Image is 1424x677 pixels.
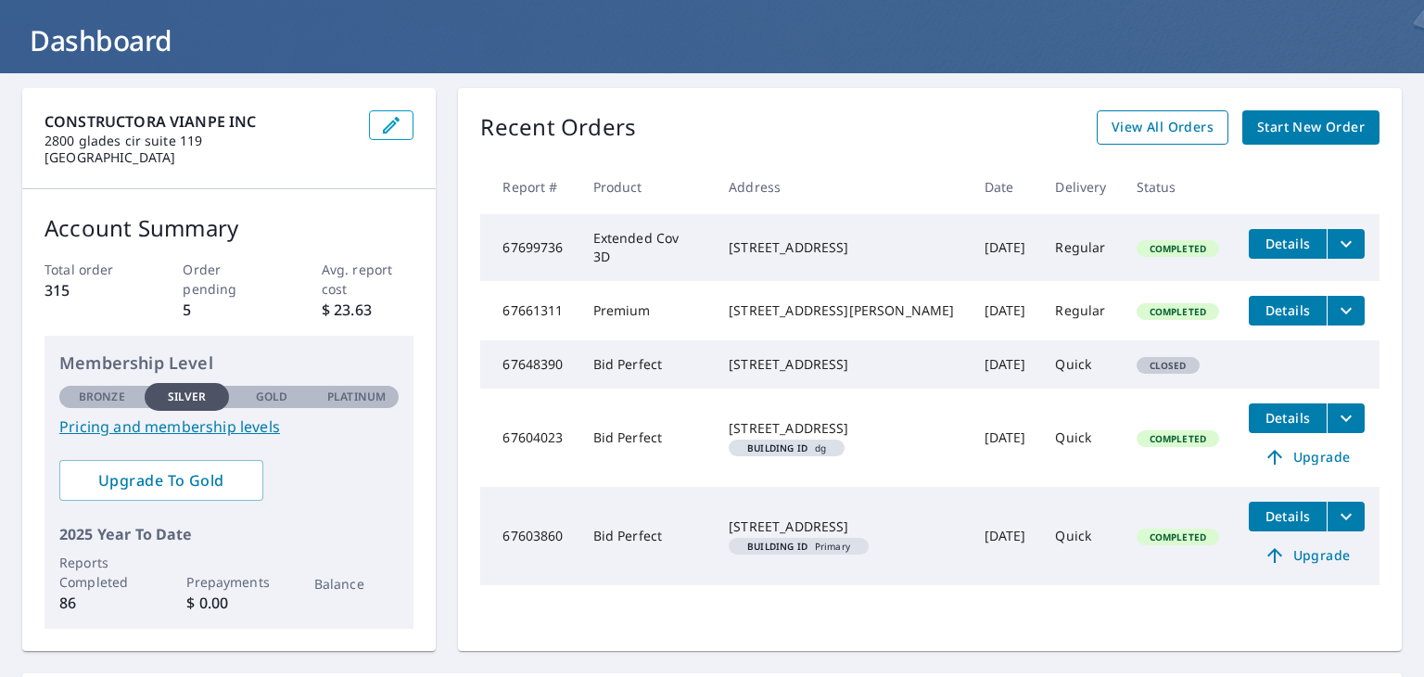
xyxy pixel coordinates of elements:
[59,592,145,614] p: 86
[729,517,954,536] div: [STREET_ADDRESS]
[1138,359,1198,372] span: Closed
[578,214,715,281] td: Extended Cov 3D
[578,281,715,340] td: Premium
[1242,110,1379,145] a: Start New Order
[44,133,354,149] p: 2800 glades cir suite 119
[22,21,1402,59] h1: Dashboard
[736,542,861,551] span: Primary
[322,299,414,321] p: $ 23.63
[1249,502,1327,531] button: detailsBtn-67603860
[1040,389,1121,487] td: Quick
[168,389,207,405] p: Silver
[970,281,1041,340] td: [DATE]
[1327,502,1365,531] button: filesDropdownBtn-67603860
[1260,409,1316,427] span: Details
[1260,507,1316,525] span: Details
[714,160,969,214] th: Address
[183,299,275,321] p: 5
[1260,446,1354,468] span: Upgrade
[1040,214,1121,281] td: Regular
[729,238,954,257] div: [STREET_ADDRESS]
[1040,160,1121,214] th: Delivery
[59,351,399,376] p: Membership Level
[1122,160,1234,214] th: Status
[79,389,125,405] p: Bronze
[59,523,399,545] p: 2025 Year To Date
[480,214,578,281] td: 67699736
[183,260,275,299] p: Order pending
[1249,442,1365,472] a: Upgrade
[186,572,272,592] p: Prepayments
[327,389,386,405] p: Platinum
[1040,340,1121,389] td: Quick
[322,260,414,299] p: Avg. report cost
[729,355,954,374] div: [STREET_ADDRESS]
[59,415,399,438] a: Pricing and membership levels
[729,301,954,320] div: [STREET_ADDRESS][PERSON_NAME]
[59,553,145,592] p: Reports Completed
[44,260,137,279] p: Total order
[578,487,715,585] td: Bid Perfect
[970,214,1041,281] td: [DATE]
[970,389,1041,487] td: [DATE]
[1138,432,1217,445] span: Completed
[1249,296,1327,326] button: detailsBtn-67661311
[74,470,248,491] span: Upgrade To Gold
[970,487,1041,585] td: [DATE]
[1257,116,1365,139] span: Start New Order
[1249,403,1327,433] button: detailsBtn-67604023
[480,160,578,214] th: Report #
[578,340,715,389] td: Bid Perfect
[1327,296,1365,326] button: filesDropdownBtn-67661311
[1040,487,1121,585] td: Quick
[1260,544,1354,567] span: Upgrade
[44,149,354,166] p: [GEOGRAPHIC_DATA]
[44,211,413,245] p: Account Summary
[480,110,636,145] p: Recent Orders
[970,160,1041,214] th: Date
[729,419,954,438] div: [STREET_ADDRESS]
[480,340,578,389] td: 67648390
[1260,301,1316,319] span: Details
[1138,305,1217,318] span: Completed
[186,592,272,614] p: $ 0.00
[480,281,578,340] td: 67661311
[736,443,837,453] span: dg
[970,340,1041,389] td: [DATE]
[747,542,807,551] em: Building ID
[1249,229,1327,259] button: detailsBtn-67699736
[1327,403,1365,433] button: filesDropdownBtn-67604023
[1112,116,1214,139] span: View All Orders
[1260,235,1316,252] span: Details
[59,460,263,501] a: Upgrade To Gold
[747,443,807,453] em: Building ID
[314,574,400,594] p: Balance
[44,110,354,133] p: CONSTRUCTORA VIANPE INC
[1327,229,1365,259] button: filesDropdownBtn-67699736
[578,160,715,214] th: Product
[256,389,287,405] p: Gold
[578,389,715,487] td: Bid Perfect
[44,279,137,301] p: 315
[480,487,578,585] td: 67603860
[1040,281,1121,340] td: Regular
[1249,541,1365,570] a: Upgrade
[1138,242,1217,255] span: Completed
[1097,110,1228,145] a: View All Orders
[480,389,578,487] td: 67604023
[1138,530,1217,543] span: Completed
